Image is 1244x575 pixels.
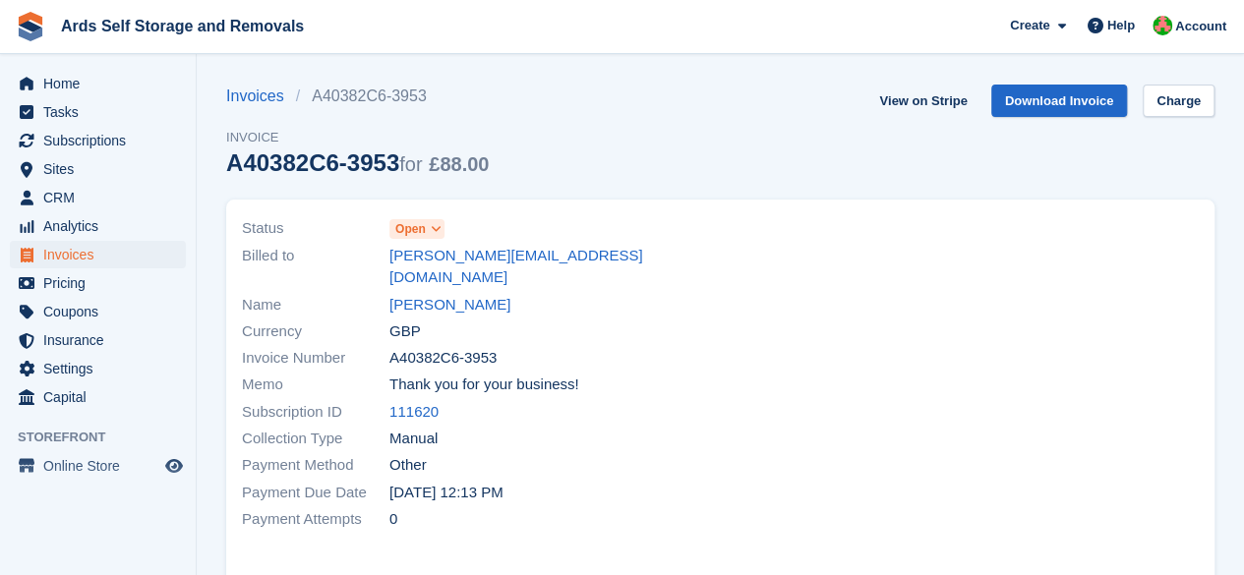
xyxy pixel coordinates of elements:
[242,347,389,370] span: Invoice Number
[10,70,186,97] a: menu
[43,326,161,354] span: Insurance
[226,128,489,147] span: Invoice
[1175,17,1226,36] span: Account
[18,428,196,447] span: Storefront
[43,98,161,126] span: Tasks
[10,155,186,183] a: menu
[429,153,489,175] span: £88.00
[395,220,426,238] span: Open
[242,508,389,531] span: Payment Attempts
[1153,16,1172,35] img: Ethan McFerran
[242,245,389,289] span: Billed to
[991,85,1128,117] a: Download Invoice
[43,452,161,480] span: Online Store
[226,149,489,176] div: A40382C6-3953
[53,10,312,42] a: Ards Self Storage and Removals
[43,184,161,211] span: CRM
[242,374,389,396] span: Memo
[389,347,497,370] span: A40382C6-3953
[43,241,161,268] span: Invoices
[389,374,579,396] span: Thank you for your business!
[389,454,427,477] span: Other
[389,401,439,424] a: 111620
[10,326,186,354] a: menu
[43,383,161,411] span: Capital
[389,428,438,450] span: Manual
[10,241,186,268] a: menu
[43,155,161,183] span: Sites
[226,85,296,108] a: Invoices
[10,127,186,154] a: menu
[1107,16,1135,35] span: Help
[10,383,186,411] a: menu
[389,245,709,289] a: [PERSON_NAME][EMAIL_ADDRESS][DOMAIN_NAME]
[871,85,975,117] a: View on Stripe
[10,212,186,240] a: menu
[43,212,161,240] span: Analytics
[226,85,489,108] nav: breadcrumbs
[16,12,45,41] img: stora-icon-8386f47178a22dfd0bd8f6a31ec36ba5ce8667c1dd55bd0f319d3a0aa187defe.svg
[10,98,186,126] a: menu
[162,454,186,478] a: Preview store
[389,217,444,240] a: Open
[242,217,389,240] span: Status
[10,355,186,382] a: menu
[1010,16,1049,35] span: Create
[242,320,389,343] span: Currency
[242,294,389,316] span: Name
[43,269,161,297] span: Pricing
[43,298,161,325] span: Coupons
[43,355,161,382] span: Settings
[1143,85,1214,117] a: Charge
[389,294,510,316] a: [PERSON_NAME]
[389,320,421,343] span: GBP
[10,298,186,325] a: menu
[10,452,186,480] a: menu
[399,153,422,175] span: for
[389,482,504,504] time: 2025-10-02 11:13:03 UTC
[389,508,397,531] span: 0
[242,428,389,450] span: Collection Type
[43,127,161,154] span: Subscriptions
[10,184,186,211] a: menu
[242,401,389,424] span: Subscription ID
[43,70,161,97] span: Home
[242,482,389,504] span: Payment Due Date
[10,269,186,297] a: menu
[242,454,389,477] span: Payment Method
